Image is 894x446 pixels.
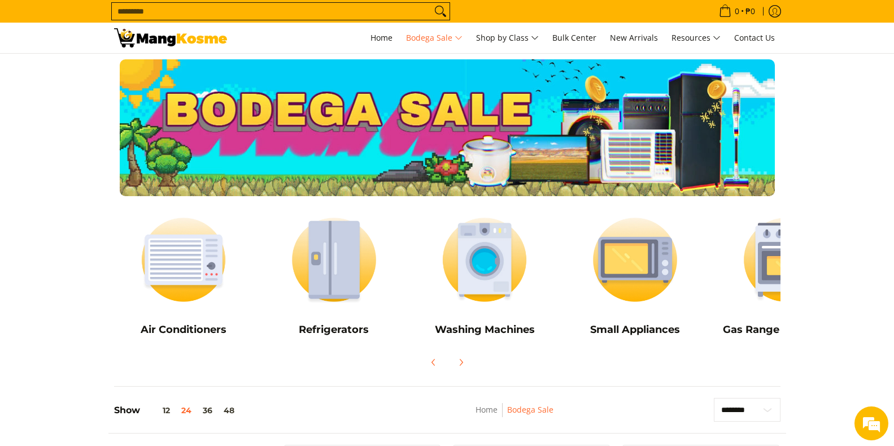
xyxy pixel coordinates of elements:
img: Cookers [716,207,856,312]
a: Refrigerators Refrigerators [264,207,404,344]
a: Cookers Gas Range and Cookers [716,207,856,344]
button: 36 [197,406,218,415]
button: 48 [218,406,240,415]
a: Contact Us [729,23,780,53]
span: Home [370,32,393,43]
a: New Arrivals [604,23,664,53]
h5: Small Appliances [565,323,705,336]
h5: Refrigerators [264,323,404,336]
span: 0 [733,7,741,15]
h5: Gas Range and Cookers [716,323,856,336]
span: ₱0 [744,7,757,15]
img: Washing Machines [415,207,555,312]
span: Contact Us [734,32,775,43]
span: New Arrivals [610,32,658,43]
a: Home [476,404,498,415]
nav: Main Menu [238,23,780,53]
a: Home [365,23,398,53]
a: Small Appliances Small Appliances [565,207,705,344]
h5: Washing Machines [415,323,555,336]
span: Bodega Sale [406,31,463,45]
a: Shop by Class [470,23,544,53]
img: Bodega Sale l Mang Kosme: Cost-Efficient &amp; Quality Home Appliances | Page 3 [114,28,227,47]
a: Washing Machines Washing Machines [415,207,555,344]
h5: Air Conditioners [114,323,254,336]
a: Bodega Sale [400,23,468,53]
a: Resources [666,23,726,53]
img: Air Conditioners [114,207,254,312]
span: Shop by Class [476,31,539,45]
img: Small Appliances [565,207,705,312]
span: Bulk Center [552,32,596,43]
nav: Breadcrumbs [400,403,629,428]
a: Air Conditioners Air Conditioners [114,207,254,344]
img: Refrigerators [264,207,404,312]
button: 24 [176,406,197,415]
span: Resources [671,31,721,45]
button: Search [431,3,450,20]
a: Bodega Sale [507,404,553,415]
span: • [716,5,758,18]
a: Bulk Center [547,23,602,53]
h5: Show [114,405,240,416]
button: Next [448,350,473,375]
button: Previous [421,350,446,375]
button: 12 [140,406,176,415]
